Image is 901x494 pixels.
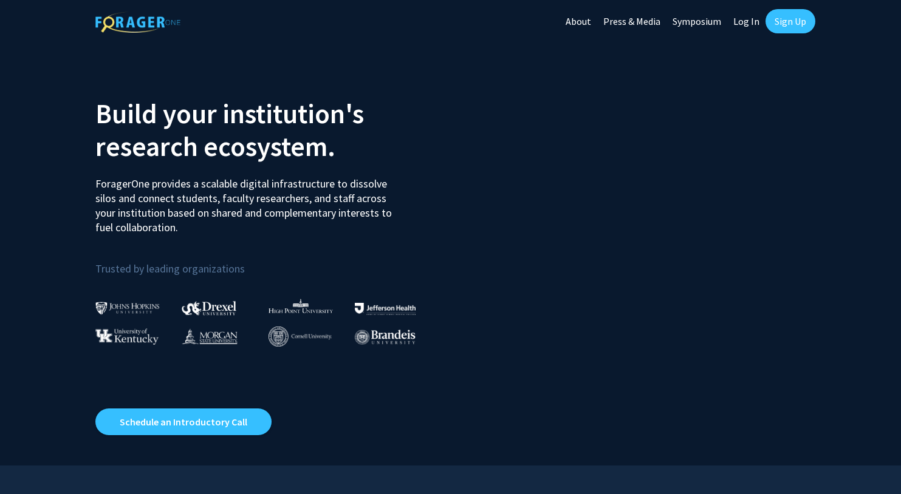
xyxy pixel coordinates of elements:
a: Opens in a new tab [95,408,272,435]
img: Drexel University [182,301,236,315]
img: Morgan State University [182,328,238,344]
img: Thomas Jefferson University [355,303,416,314]
h2: Build your institution's research ecosystem. [95,97,442,163]
img: Cornell University [269,327,332,347]
a: Sign Up [766,9,815,33]
p: ForagerOne provides a scalable digital infrastructure to dissolve silos and connect students, fac... [95,167,400,235]
img: Johns Hopkins University [95,302,160,314]
img: High Point University [269,299,333,313]
p: Trusted by leading organizations [95,245,442,278]
img: University of Kentucky [95,328,159,345]
img: Brandeis University [355,330,416,345]
img: ForagerOne Logo [95,12,180,33]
